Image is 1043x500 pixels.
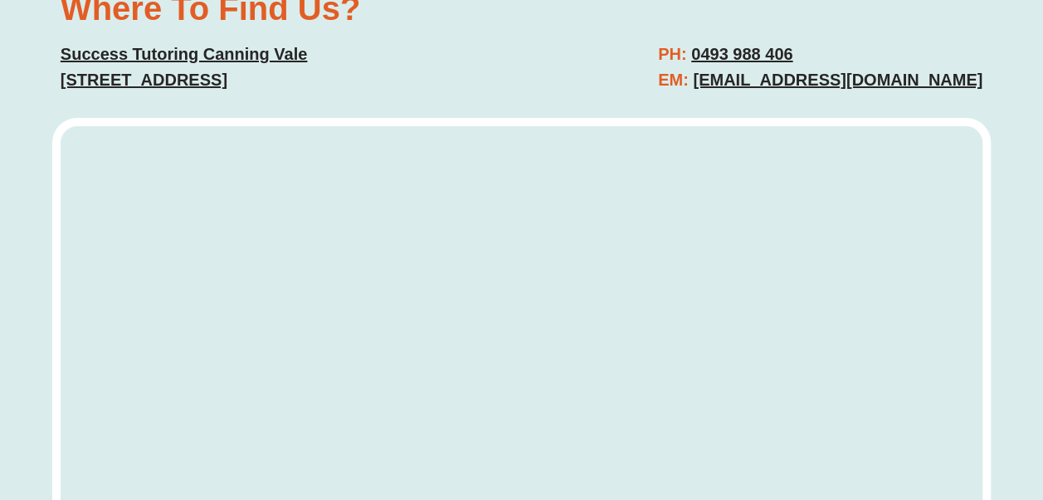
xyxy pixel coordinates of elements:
[767,312,1043,500] iframe: Chat Widget
[693,71,982,89] a: [EMAIL_ADDRESS][DOMAIN_NAME]
[61,45,307,89] a: Success Tutoring Canning Vale[STREET_ADDRESS]
[691,45,792,63] a: 0493 988 406
[658,71,689,89] span: EM:
[658,45,686,63] span: PH:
